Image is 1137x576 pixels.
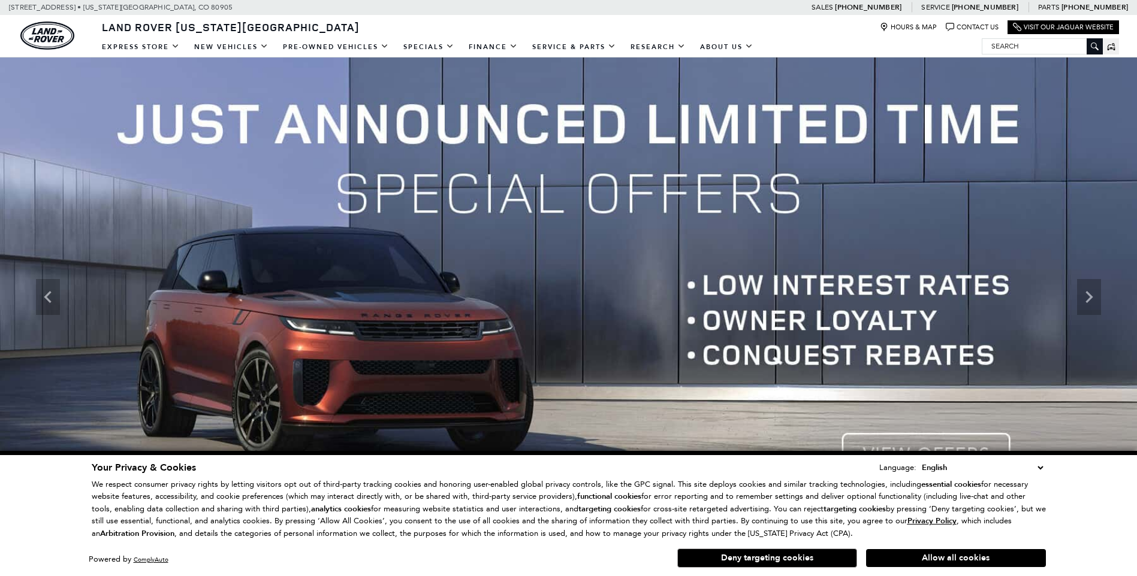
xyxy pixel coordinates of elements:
[462,37,525,57] a: Finance
[95,37,187,57] a: EXPRESS STORE
[276,37,396,57] a: Pre-Owned Vehicles
[95,37,761,57] nav: Main Navigation
[9,3,233,11] a: [STREET_ADDRESS] • [US_STATE][GEOGRAPHIC_DATA], CO 80905
[693,37,761,57] a: About Us
[134,556,168,563] a: ComplyAuto
[824,504,886,514] strong: targeting cookies
[20,22,74,50] img: Land Rover
[866,549,1046,567] button: Allow all cookies
[1013,23,1114,32] a: Visit Our Jaguar Website
[102,20,360,34] span: Land Rover [US_STATE][GEOGRAPHIC_DATA]
[835,2,901,12] a: [PHONE_NUMBER]
[921,3,949,11] span: Service
[396,37,462,57] a: Specials
[89,556,168,563] div: Powered by
[921,479,981,490] strong: essential cookies
[907,516,957,525] a: Privacy Policy
[880,23,937,32] a: Hours & Map
[879,463,916,471] div: Language:
[1061,2,1128,12] a: [PHONE_NUMBER]
[952,2,1018,12] a: [PHONE_NUMBER]
[907,516,957,526] u: Privacy Policy
[623,37,693,57] a: Research
[946,23,999,32] a: Contact Us
[20,22,74,50] a: land-rover
[36,279,60,315] div: Previous
[812,3,833,11] span: Sales
[1038,3,1060,11] span: Parts
[311,504,371,514] strong: analytics cookies
[982,39,1102,53] input: Search
[677,548,857,568] button: Deny targeting cookies
[100,528,174,539] strong: Arbitration Provision
[1077,279,1101,315] div: Next
[187,37,276,57] a: New Vehicles
[525,37,623,57] a: Service & Parts
[577,491,641,502] strong: functional cookies
[919,461,1046,474] select: Language Select
[92,461,196,474] span: Your Privacy & Cookies
[92,478,1046,540] p: We respect consumer privacy rights by letting visitors opt out of third-party tracking cookies an...
[578,504,641,514] strong: targeting cookies
[95,20,367,34] a: Land Rover [US_STATE][GEOGRAPHIC_DATA]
